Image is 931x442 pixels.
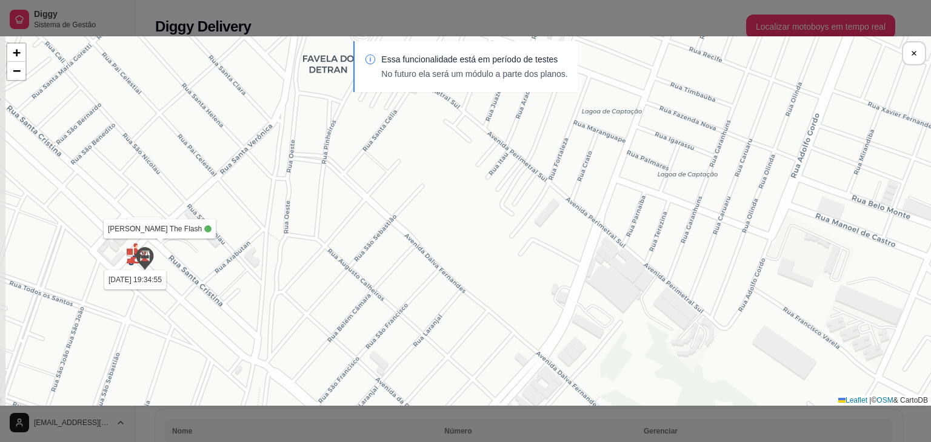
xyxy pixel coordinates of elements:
span: | [869,396,871,404]
p: No futuro ela será um módulo a parte dos planos. [381,68,567,80]
a: Leaflet [838,396,867,404]
div: © & CartoDB [835,395,931,406]
p: Essa funcionalidade está em período de testes [381,53,567,65]
img: Marker [133,246,157,271]
img: Marker [125,242,150,266]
